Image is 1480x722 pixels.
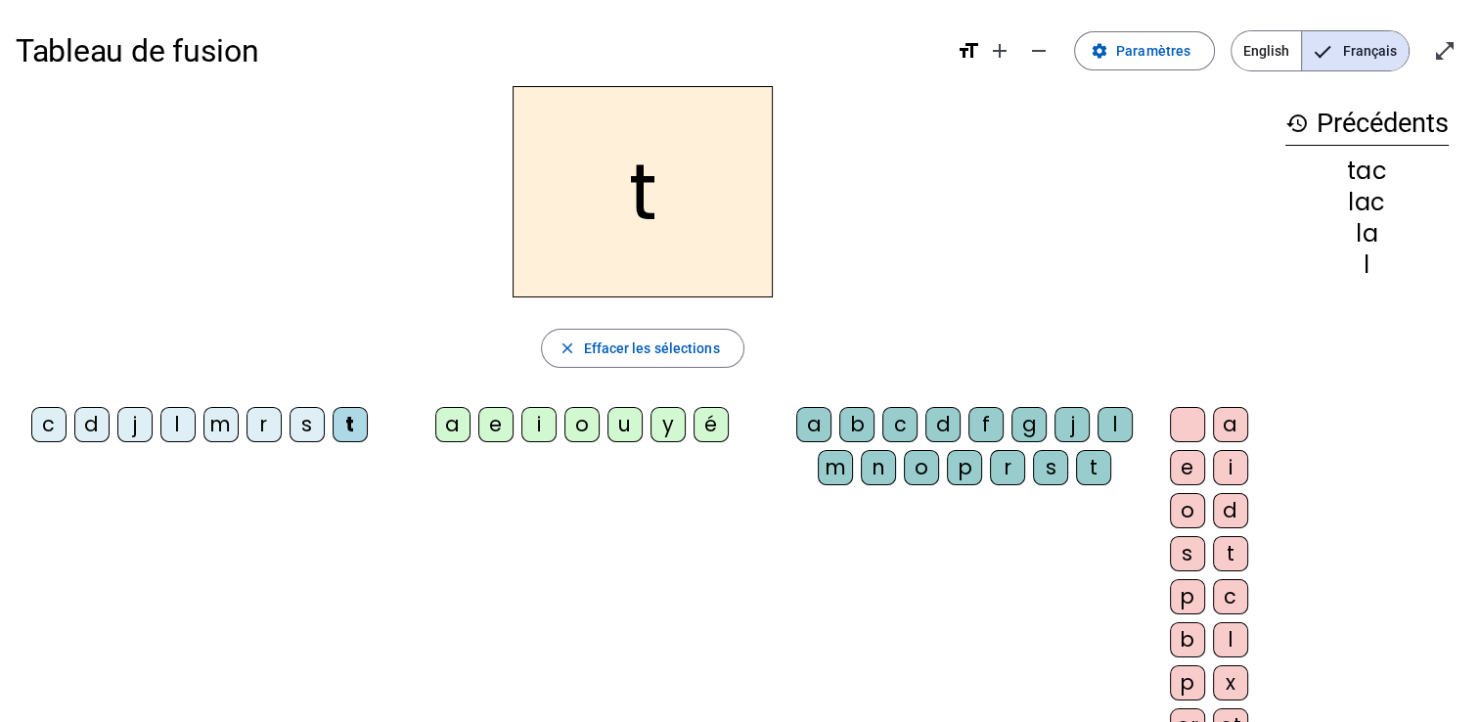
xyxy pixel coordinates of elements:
[1213,622,1248,657] div: l
[990,450,1025,485] div: r
[1170,579,1205,614] div: p
[1285,191,1449,214] div: lac
[1232,31,1301,70] span: English
[1213,536,1248,571] div: t
[988,39,1011,63] mat-icon: add
[558,339,575,357] mat-icon: close
[247,407,282,442] div: r
[513,86,773,297] h2: t
[925,407,961,442] div: d
[1285,222,1449,246] div: la
[564,407,600,442] div: o
[521,407,557,442] div: i
[290,407,325,442] div: s
[1213,493,1248,528] div: d
[1019,31,1058,70] button: Diminuer la taille de la police
[478,407,514,442] div: e
[1213,407,1248,442] div: a
[16,20,941,82] h1: Tableau de fusion
[968,407,1004,442] div: f
[1170,536,1205,571] div: s
[1425,31,1464,70] button: Entrer en plein écran
[861,450,896,485] div: n
[1285,159,1449,183] div: tac
[1091,42,1108,60] mat-icon: settings
[1027,39,1051,63] mat-icon: remove
[1170,665,1205,700] div: p
[1011,407,1047,442] div: g
[333,407,368,442] div: t
[1213,579,1248,614] div: c
[74,407,110,442] div: d
[1098,407,1133,442] div: l
[160,407,196,442] div: l
[1054,407,1090,442] div: j
[650,407,686,442] div: y
[1285,102,1449,146] h3: Précédents
[947,450,982,485] div: p
[1076,450,1111,485] div: t
[1433,39,1457,63] mat-icon: open_in_full
[583,337,719,360] span: Effacer les sélections
[796,407,831,442] div: a
[31,407,67,442] div: c
[1213,665,1248,700] div: x
[980,31,1019,70] button: Augmenter la taille de la police
[435,407,471,442] div: a
[1231,30,1410,71] mat-button-toggle-group: Language selection
[1074,31,1215,70] button: Paramètres
[1170,622,1205,657] div: b
[541,329,743,368] button: Effacer les sélections
[1285,253,1449,277] div: l
[607,407,643,442] div: u
[1033,450,1068,485] div: s
[694,407,729,442] div: é
[882,407,918,442] div: c
[957,39,980,63] mat-icon: format_size
[203,407,239,442] div: m
[1170,450,1205,485] div: e
[1116,39,1190,63] span: Paramètres
[1285,112,1309,135] mat-icon: history
[904,450,939,485] div: o
[1213,450,1248,485] div: i
[1302,31,1409,70] span: Français
[818,450,853,485] div: m
[839,407,875,442] div: b
[1170,493,1205,528] div: o
[117,407,153,442] div: j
